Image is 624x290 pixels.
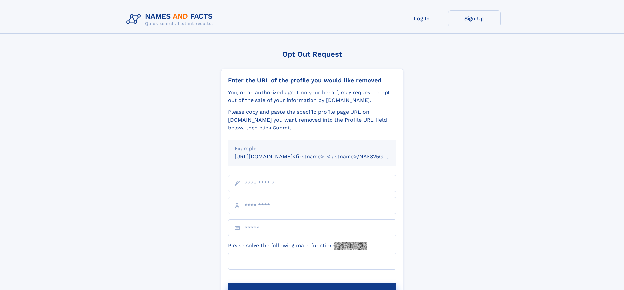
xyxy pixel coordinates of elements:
[228,77,396,84] div: Enter the URL of the profile you would like removed
[124,10,218,28] img: Logo Names and Facts
[448,10,501,26] a: Sign Up
[235,145,390,153] div: Example:
[228,108,396,132] div: Please copy and paste the specific profile page URL on [DOMAIN_NAME] you want removed into the Pr...
[396,10,448,26] a: Log In
[221,50,403,58] div: Opt Out Request
[228,89,396,104] div: You, or an authorized agent on your behalf, may request to opt-out of the sale of your informatio...
[235,153,409,160] small: [URL][DOMAIN_NAME]<firstname>_<lastname>/NAF325G-xxxxxxxx
[228,242,367,250] label: Please solve the following math function:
